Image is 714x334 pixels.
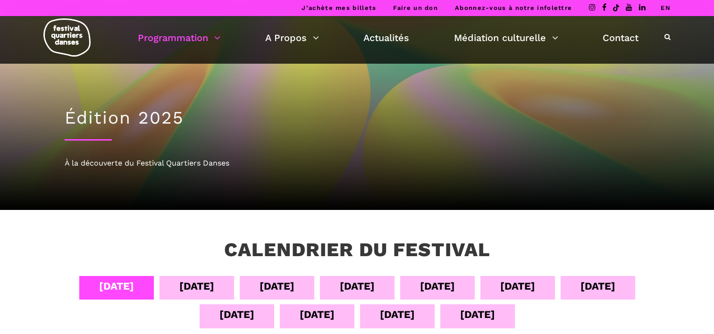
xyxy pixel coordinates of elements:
a: Programmation [138,30,220,46]
div: [DATE] [380,306,415,323]
h3: Calendrier du festival [224,238,490,262]
div: À la découverte du Festival Quartiers Danses [65,157,650,169]
a: J’achète mes billets [302,4,376,11]
div: [DATE] [340,278,375,294]
a: Contact [603,30,638,46]
div: [DATE] [179,278,214,294]
a: A Propos [265,30,319,46]
div: [DATE] [460,306,495,323]
div: [DATE] [500,278,535,294]
div: [DATE] [260,278,294,294]
a: Médiation culturelle [454,30,558,46]
div: [DATE] [580,278,615,294]
a: Abonnez-vous à notre infolettre [455,4,572,11]
a: EN [661,4,671,11]
div: [DATE] [300,306,335,323]
div: [DATE] [420,278,455,294]
img: logo-fqd-med [43,18,91,57]
a: Faire un don [393,4,438,11]
a: Actualités [363,30,409,46]
div: [DATE] [99,278,134,294]
div: [DATE] [219,306,254,323]
h1: Édition 2025 [65,108,650,128]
